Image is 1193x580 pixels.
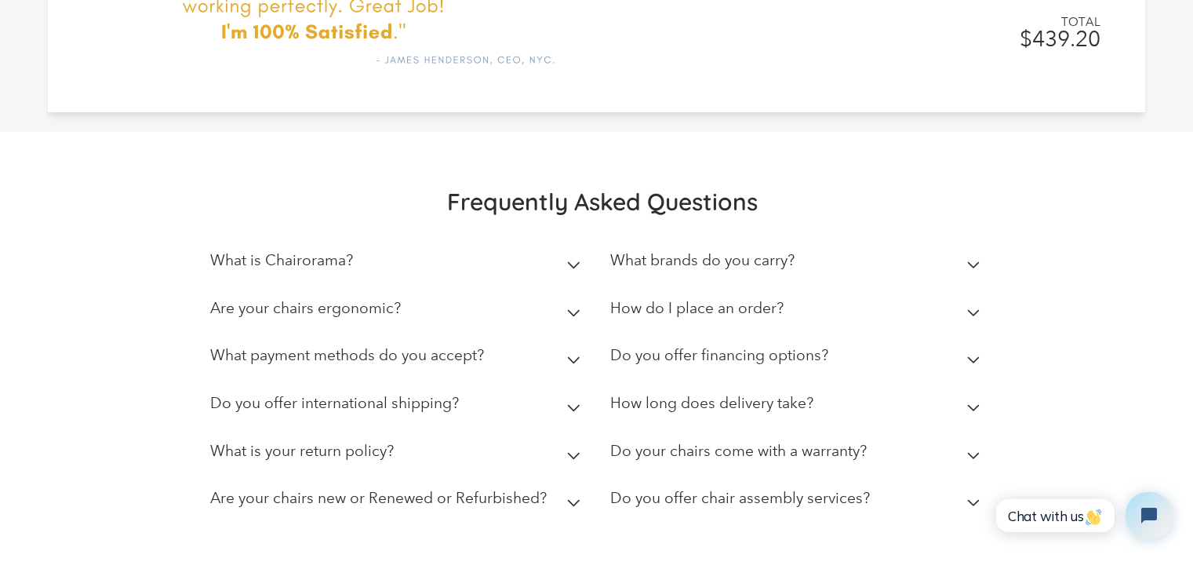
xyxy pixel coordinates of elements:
[1020,26,1100,52] span: $439.20
[610,346,828,364] h2: Do you offer financing options?
[210,187,994,217] h2: Frequently Asked Questions
[210,335,587,383] summary: What payment methods do you accept?
[210,251,353,269] h2: What is Chairorama?
[210,383,587,431] summary: Do you offer international shipping?
[610,251,795,269] h2: What brands do you carry?
[610,442,867,460] h2: Do your chairs come with a warranty?
[610,288,987,336] summary: How do I place an order?
[210,478,587,526] summary: Are your chairs new or Renewed or Refurbished?
[610,489,870,507] h2: Do you offer chair assembly services?
[610,240,987,288] summary: What brands do you carry?
[610,478,987,526] summary: Do you offer chair assembly services?
[210,299,401,317] h2: Are your chairs ergonomic?
[210,431,587,479] summary: What is your return policy?
[610,299,784,317] h2: How do I place an order?
[210,288,587,336] summary: Are your chairs ergonomic?
[210,240,587,288] summary: What is Chairorama?
[210,442,394,460] h2: What is your return policy?
[210,489,547,507] h2: Are your chairs new or Renewed or Refurbished?
[1012,15,1100,29] span: TOTAL
[210,394,459,412] h2: Do you offer international shipping?
[610,335,987,383] summary: Do you offer financing options?
[979,479,1186,553] iframe: Tidio Chat
[610,394,813,412] h2: How long does delivery take?
[210,346,484,364] h2: What payment methods do you accept?
[610,431,987,479] summary: Do your chairs come with a warranty?
[610,383,987,431] summary: How long does delivery take?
